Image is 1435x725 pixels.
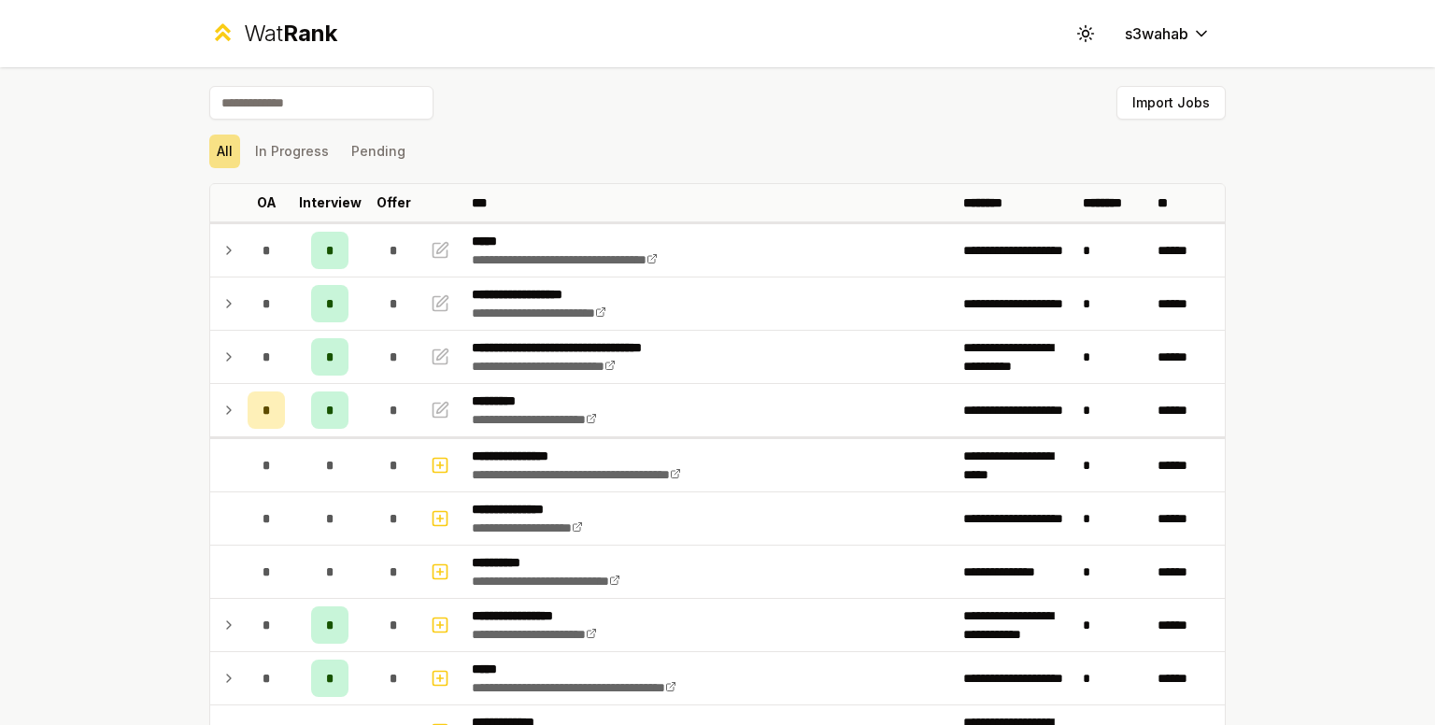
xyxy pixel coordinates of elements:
span: s3wahab [1125,22,1188,45]
button: Pending [344,135,413,168]
p: Offer [377,193,411,212]
span: Rank [283,20,337,47]
button: All [209,135,240,168]
button: Import Jobs [1116,86,1226,120]
div: Wat [244,19,337,49]
a: WatRank [209,19,337,49]
button: In Progress [248,135,336,168]
p: OA [257,193,277,212]
button: s3wahab [1110,17,1226,50]
p: Interview [299,193,362,212]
